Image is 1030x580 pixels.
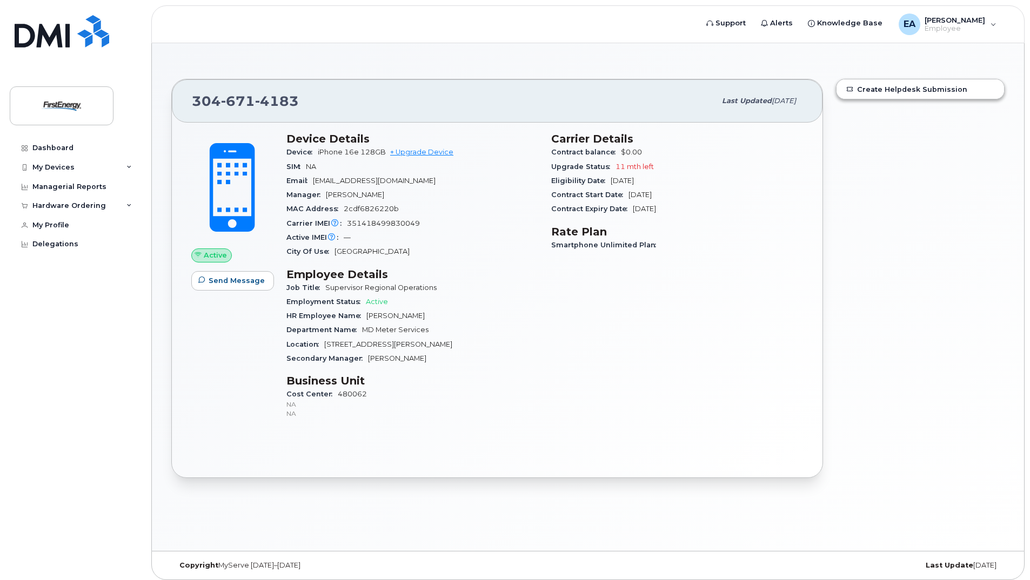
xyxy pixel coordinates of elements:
[368,354,426,362] span: [PERSON_NAME]
[286,191,326,199] span: Manager
[286,148,318,156] span: Device
[286,340,324,348] span: Location
[344,205,399,213] span: 2cdf6826220b
[722,97,772,105] span: Last updated
[390,148,453,156] a: + Upgrade Device
[286,390,538,418] span: 480062
[286,219,347,227] span: Carrier IMEI
[286,205,344,213] span: MAC Address
[551,191,628,199] span: Contract Start Date
[255,93,299,109] span: 4183
[325,284,437,292] span: Supervisor Regional Operations
[611,177,634,185] span: [DATE]
[286,247,335,255] span: City Of Use
[837,79,1004,99] a: Create Helpdesk Submission
[335,247,410,255] span: [GEOGRAPHIC_DATA]
[209,275,265,286] span: Send Message
[551,177,611,185] span: Eligibility Date
[551,225,803,238] h3: Rate Plan
[983,533,1022,572] iframe: Messenger Launcher
[347,219,420,227] span: 351418499830049
[286,233,344,241] span: Active IMEI
[366,312,425,320] span: [PERSON_NAME]
[191,271,274,291] button: Send Message
[344,233,351,241] span: —
[286,268,538,281] h3: Employee Details
[306,163,316,171] span: NA
[366,298,388,306] span: Active
[286,374,538,387] h3: Business Unit
[551,132,803,145] h3: Carrier Details
[551,148,621,156] span: Contract balance
[286,312,366,320] span: HR Employee Name
[326,191,384,199] span: [PERSON_NAME]
[318,148,386,156] span: iPhone 16e 128GB
[286,354,368,362] span: Secondary Manager
[362,326,429,334] span: MD Meter Services
[286,132,538,145] h3: Device Details
[286,409,538,418] p: NA
[286,400,538,409] p: NA
[551,163,616,171] span: Upgrade Status
[171,561,449,570] div: MyServe [DATE]–[DATE]
[286,390,338,398] span: Cost Center
[221,93,255,109] span: 671
[179,561,218,569] strong: Copyright
[628,191,652,199] span: [DATE]
[286,177,313,185] span: Email
[551,205,633,213] span: Contract Expiry Date
[324,340,452,348] span: [STREET_ADDRESS][PERSON_NAME]
[286,284,325,292] span: Job Title
[616,163,654,171] span: 11 mth left
[633,205,656,213] span: [DATE]
[551,241,661,249] span: Smartphone Unlimited Plan
[926,561,973,569] strong: Last Update
[286,326,362,334] span: Department Name
[727,561,1005,570] div: [DATE]
[286,298,366,306] span: Employment Status
[621,148,642,156] span: $0.00
[313,177,436,185] span: [EMAIL_ADDRESS][DOMAIN_NAME]
[204,250,227,260] span: Active
[286,163,306,171] span: SIM
[192,93,299,109] span: 304
[772,97,796,105] span: [DATE]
